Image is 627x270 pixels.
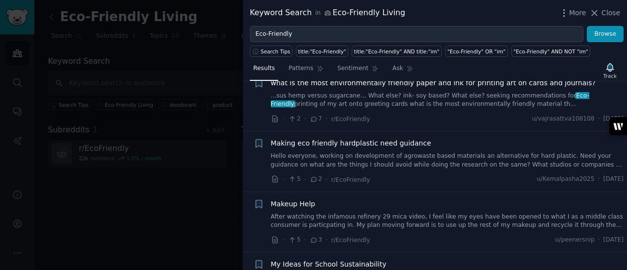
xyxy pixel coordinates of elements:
span: · [326,235,328,245]
span: u/Kemalpasha2025 [537,175,595,184]
span: Ask [392,64,403,73]
a: Patterns [285,61,327,81]
span: · [283,235,285,245]
a: title:"Eco-Friendly" AND title:"im" [352,46,442,57]
a: Results [250,61,278,81]
span: Close [602,8,620,18]
span: · [598,115,600,123]
span: [DATE] [603,175,624,184]
button: Track [600,60,620,81]
span: · [598,175,600,184]
span: 3 [310,236,322,245]
span: More [569,8,586,18]
span: 5 [288,175,300,184]
div: "Eco-Friendly" OR "im" [447,48,506,55]
span: 5 [288,236,300,245]
input: Try a keyword related to your business [250,26,583,43]
span: · [283,174,285,185]
span: · [304,114,306,124]
a: My Ideas for School Sustainability [271,259,386,270]
div: title:"Eco-Friendly" AND title:"im" [354,48,440,55]
span: in [315,9,320,18]
a: Makeup Help [271,199,315,209]
span: 2 [310,175,322,184]
span: Results [253,64,275,73]
span: · [598,236,600,245]
span: 2 [288,115,300,123]
a: After watching the infamous refinery 29 mica video, I feel like my eyes have been opened to what ... [271,213,624,230]
a: Sentiment [334,61,382,81]
span: · [326,114,328,124]
span: · [326,174,328,185]
span: Search Tips [261,48,290,55]
span: 7 [310,115,322,123]
button: Close [589,8,620,18]
a: title:"Eco-Friendly" [296,46,348,57]
span: [DATE] [603,236,624,245]
div: Keyword Search Eco-Friendly Living [250,7,405,19]
a: what is the most environmentally friendly paper and ink for printing art on cards and journals? [271,78,596,88]
span: u/vajrasattva108108 [532,115,595,123]
span: r/EcoFriendly [331,116,370,123]
a: Ask [389,61,417,81]
div: title:"Eco-Friendly" [298,48,346,55]
span: Sentiment [338,64,368,73]
div: "Eco-Friendly" AND NOT "im" [513,48,588,55]
span: u/peenersnip [555,236,594,245]
span: r/EcoFriendly [331,237,370,244]
a: Hello everyone, working on development of agrowaste based materials an alternative for hard plast... [271,152,624,169]
span: · [304,235,306,245]
div: Track [603,73,617,79]
span: r/EcoFriendly [331,176,370,183]
a: "Eco-Friendly" AND NOT "im" [511,46,590,57]
span: · [304,174,306,185]
span: Patterns [289,64,313,73]
span: · [283,114,285,124]
button: Search Tips [250,46,292,57]
a: Making eco friendly hardplastic need guidance [271,138,432,148]
span: [DATE] [603,115,624,123]
a: ...sus hemp versus sugarcane… What else? ink- soy based? What else? seeking recommendations forEc... [271,92,624,109]
a: "Eco-Friendly" OR "im" [445,46,508,57]
button: More [559,8,586,18]
button: Browse [587,26,624,43]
